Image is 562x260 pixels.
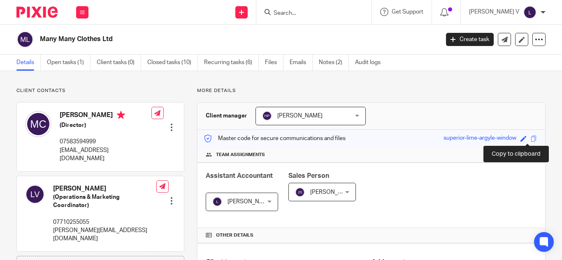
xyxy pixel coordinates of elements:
[53,218,156,226] p: 07710255055
[319,55,349,71] a: Notes (2)
[147,55,198,71] a: Closed tasks (10)
[290,55,313,71] a: Emails
[206,112,247,120] h3: Client manager
[60,146,151,163] p: [EMAIL_ADDRESS][DOMAIN_NAME]
[446,33,494,46] a: Create task
[216,232,253,239] span: Other details
[288,173,329,179] span: Sales Person
[469,8,519,16] p: [PERSON_NAME] V
[25,111,51,137] img: svg%3E
[117,111,125,119] i: Primary
[273,10,347,17] input: Search
[204,134,346,143] p: Master code for secure communications and files
[16,55,41,71] a: Details
[97,55,141,71] a: Client tasks (0)
[295,187,305,197] img: svg%3E
[60,121,151,129] h5: (Director)
[60,111,151,121] h4: [PERSON_NAME]
[53,226,156,243] p: [PERSON_NAME][EMAIL_ADDRESS][DOMAIN_NAME]
[25,184,45,204] img: svg%3E
[444,134,516,143] div: superior-lime-argyle-window
[16,31,34,48] img: svg%3E
[212,197,222,207] img: svg%3E
[47,55,91,71] a: Open tasks (1)
[310,189,355,195] span: [PERSON_NAME]
[392,9,423,15] span: Get Support
[216,152,265,158] span: Team assignments
[355,55,387,71] a: Audit logs
[277,113,323,119] span: [PERSON_NAME]
[60,138,151,146] p: 07583594999
[16,87,184,94] p: Client contacts
[206,173,273,179] span: Assistant Accountant
[53,184,156,193] h4: [PERSON_NAME]
[40,35,355,44] h2: Many Many Clothes Ltd
[262,111,272,121] img: svg%3E
[204,55,259,71] a: Recurring tasks (6)
[265,55,283,71] a: Files
[16,7,58,18] img: Pixie
[53,193,156,210] h5: (Operations & Marketing Coordinator)
[523,6,536,19] img: svg%3E
[197,87,546,94] p: More details
[228,199,278,205] span: [PERSON_NAME] V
